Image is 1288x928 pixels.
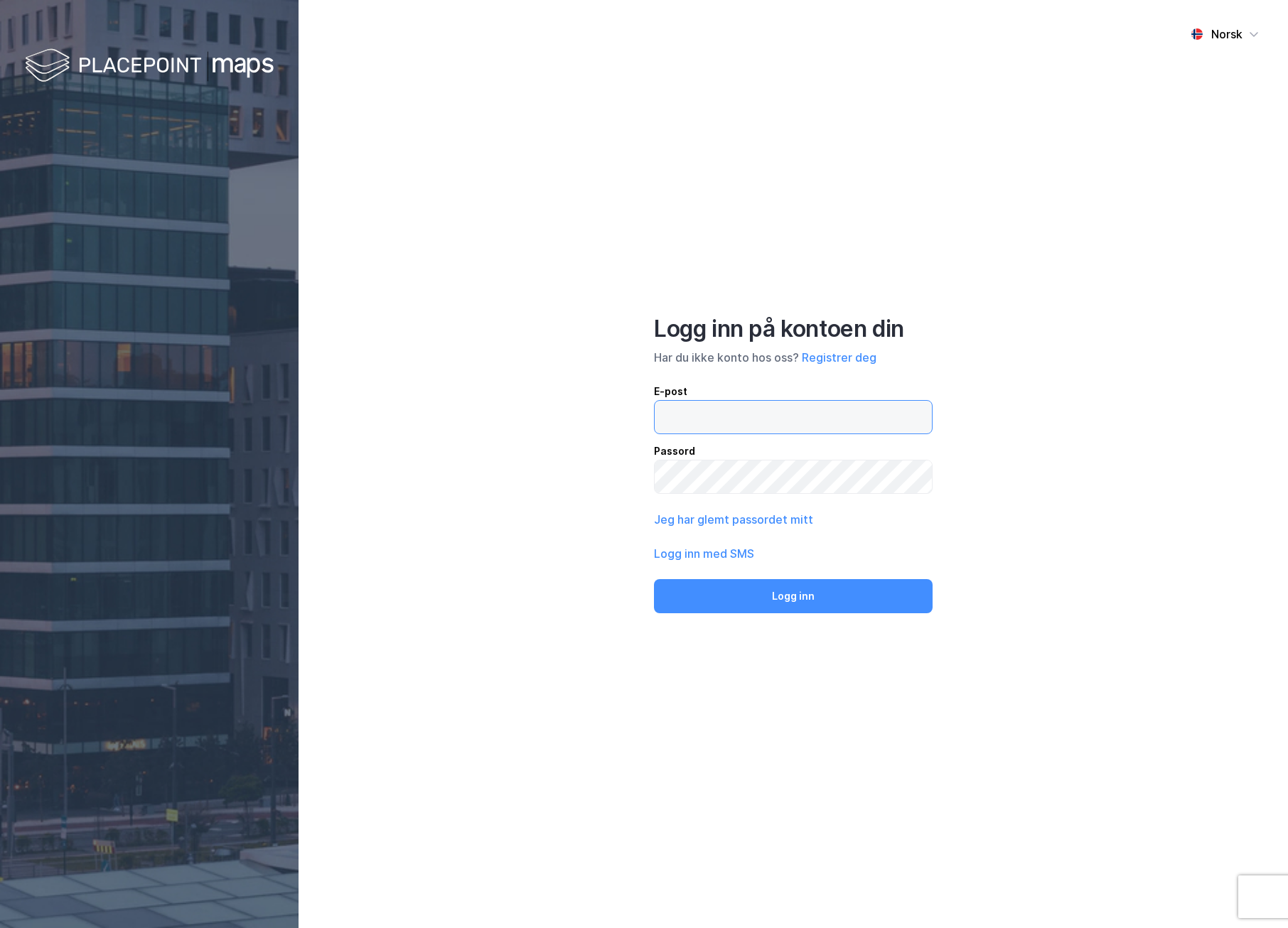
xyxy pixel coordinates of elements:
img: logo-white.f07954bde2210d2a523dddb988cd2aa7.svg [25,45,274,87]
button: Logg inn [654,579,933,613]
div: Norsk [1211,26,1243,43]
button: Registrer deg [802,349,876,366]
button: Jeg har glemt passordet mitt [654,511,813,528]
div: Har du ikke konto hos oss? [654,349,933,366]
button: Logg inn med SMS [654,545,754,562]
div: Passord [654,443,933,460]
div: Logg inn på kontoen din [654,315,933,343]
div: E-post [654,383,933,400]
iframe: Chat Widget [1217,860,1288,928]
